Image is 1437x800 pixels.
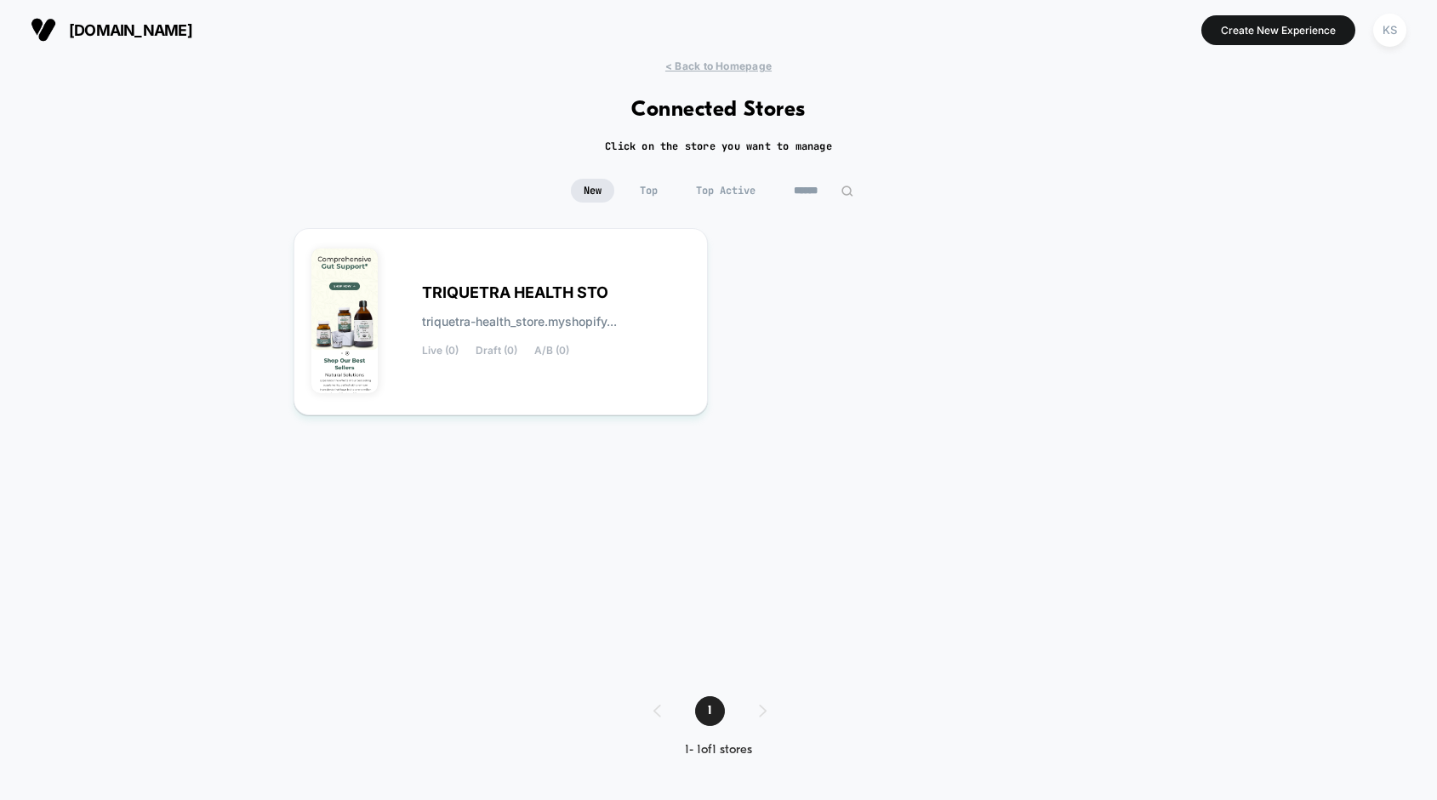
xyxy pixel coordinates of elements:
[422,345,459,357] span: Live (0)
[683,179,768,203] span: Top Active
[1201,15,1355,45] button: Create New Experience
[311,249,379,393] img: TRIQUETRA_HEALTH_STORE
[631,98,806,123] h1: Connected Stores
[476,345,517,357] span: Draft (0)
[422,287,608,299] span: TRIQUETRA HEALTH STO
[695,696,725,726] span: 1
[571,179,614,203] span: New
[69,21,192,39] span: [DOMAIN_NAME]
[422,316,617,328] span: triquetra-health_store.myshopify...
[605,140,832,153] h2: Click on the store you want to manage
[636,743,801,757] div: 1 - 1 of 1 stores
[1373,14,1406,47] div: KS
[1368,13,1411,48] button: KS
[534,345,569,357] span: A/B (0)
[841,185,853,197] img: edit
[31,17,56,43] img: Visually logo
[665,60,772,72] span: < Back to Homepage
[26,16,197,43] button: [DOMAIN_NAME]
[627,179,670,203] span: Top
